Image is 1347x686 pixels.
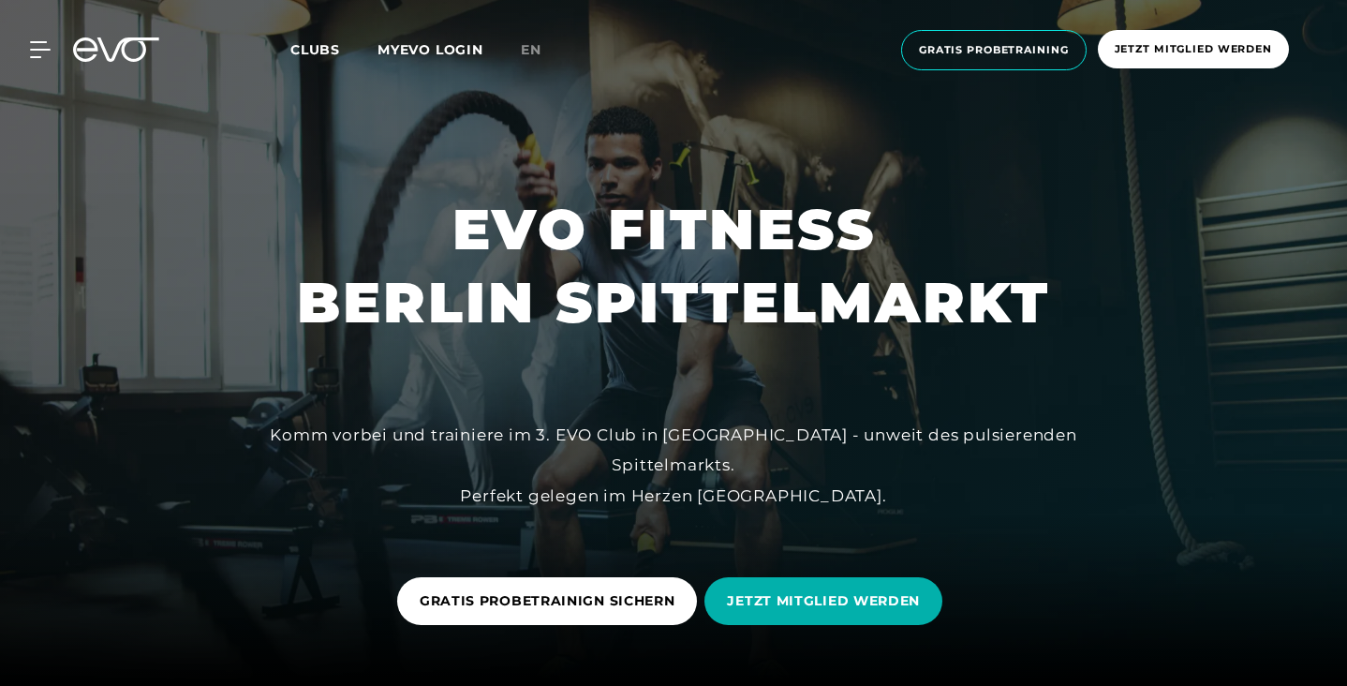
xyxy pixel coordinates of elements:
a: MYEVO LOGIN [377,41,483,58]
a: Clubs [290,40,377,58]
a: GRATIS PROBETRAINIGN SICHERN [397,563,705,639]
h1: EVO FITNESS BERLIN SPITTELMARKT [297,193,1050,339]
div: Komm vorbei und trainiere im 3. EVO Club in [GEOGRAPHIC_DATA] - unweit des pulsierenden Spittelma... [252,420,1095,511]
a: Gratis Probetraining [896,30,1092,70]
a: en [521,39,564,61]
a: JETZT MITGLIED WERDEN [704,563,950,639]
span: Jetzt Mitglied werden [1115,41,1272,57]
a: Jetzt Mitglied werden [1092,30,1295,70]
span: JETZT MITGLIED WERDEN [727,591,920,611]
span: en [521,41,541,58]
span: GRATIS PROBETRAINIGN SICHERN [420,591,675,611]
span: Gratis Probetraining [919,42,1069,58]
span: Clubs [290,41,340,58]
